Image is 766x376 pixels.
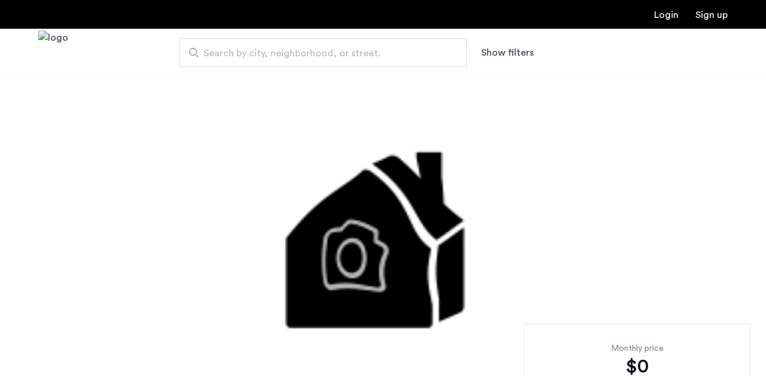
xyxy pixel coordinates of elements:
button: Show or hide filters [481,46,534,60]
a: Cazamio Logo [38,31,68,75]
a: Login [654,10,679,20]
a: Registration [695,10,728,20]
img: logo [38,31,68,75]
input: Apartment Search [180,38,467,67]
span: Search by city, neighborhood, or street. [203,46,433,60]
div: Monthly price [543,342,731,354]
